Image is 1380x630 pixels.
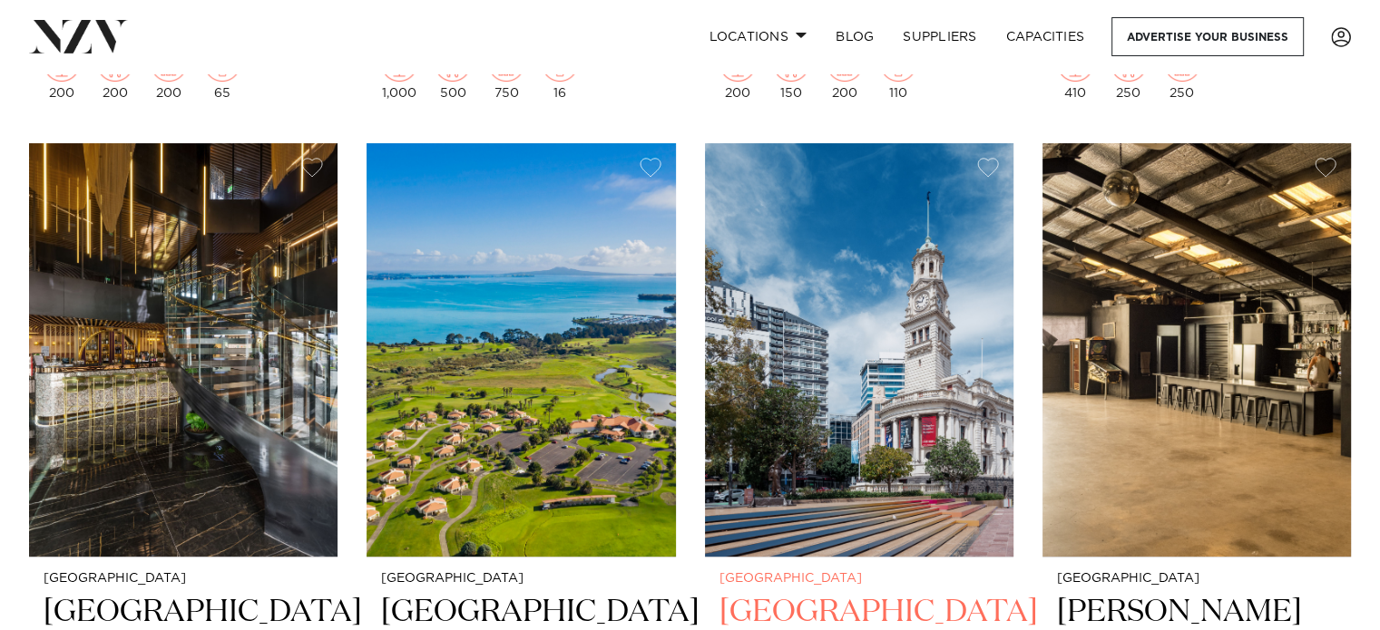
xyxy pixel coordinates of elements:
[1111,17,1304,56] a: Advertise your business
[888,17,991,56] a: SUPPLIERS
[29,20,128,53] img: nzv-logo.png
[694,17,821,56] a: Locations
[992,17,1100,56] a: Capacities
[719,572,999,586] small: [GEOGRAPHIC_DATA]
[44,572,323,586] small: [GEOGRAPHIC_DATA]
[821,17,888,56] a: BLOG
[1057,572,1336,586] small: [GEOGRAPHIC_DATA]
[381,572,661,586] small: [GEOGRAPHIC_DATA]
